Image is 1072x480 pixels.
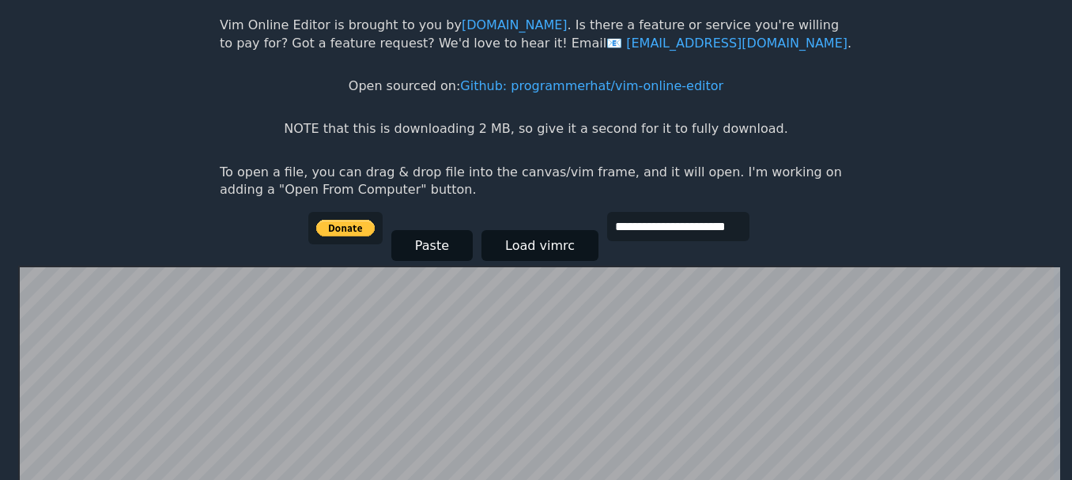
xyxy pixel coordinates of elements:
[481,230,598,261] button: Load vimrc
[391,230,473,261] button: Paste
[220,17,852,52] p: Vim Online Editor is brought to you by . Is there a feature or service you're willing to pay for?...
[349,77,723,95] p: Open sourced on:
[284,120,787,138] p: NOTE that this is downloading 2 MB, so give it a second for it to fully download.
[460,78,723,93] a: Github: programmerhat/vim-online-editor
[606,36,847,51] a: [EMAIL_ADDRESS][DOMAIN_NAME]
[220,164,852,199] p: To open a file, you can drag & drop file into the canvas/vim frame, and it will open. I'm working...
[462,17,568,32] a: [DOMAIN_NAME]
